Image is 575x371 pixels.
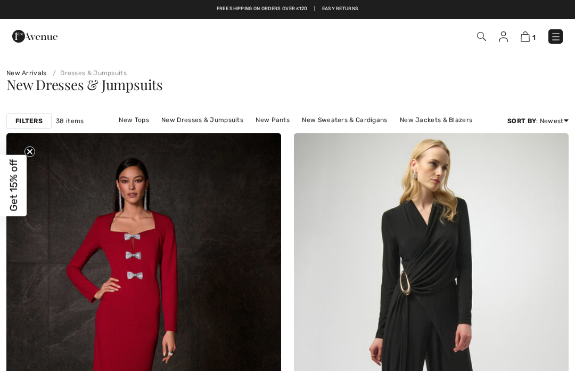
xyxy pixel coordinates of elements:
a: Easy Returns [322,5,359,13]
span: 38 items [56,116,84,126]
a: New Sweaters & Cardigans [297,113,392,127]
div: : Newest [507,116,569,126]
img: Shopping Bag [521,31,530,42]
a: New Outerwear [289,127,349,141]
button: Close teaser [24,147,35,157]
a: New Pants [250,113,295,127]
span: New Dresses & Jumpsuits [6,75,163,94]
iframe: Opens a widget where you can find more information [506,339,564,366]
a: New Skirts [243,127,287,141]
img: Menu [551,31,561,42]
img: My Info [499,31,508,42]
span: Get 15% off [7,159,20,212]
a: New Tops [113,113,154,127]
a: 1ère Avenue [12,30,57,41]
span: | [314,5,315,13]
img: Search [477,32,486,41]
strong: Sort By [507,117,536,125]
span: 1 [532,34,536,42]
a: New Arrivals [6,69,47,77]
strong: Filters [15,116,43,126]
a: New Jackets & Blazers [395,113,478,127]
a: 1 [521,30,536,43]
a: Dresses & Jumpsuits [48,69,127,77]
a: Free shipping on orders over ₤120 [217,5,308,13]
a: New Dresses & Jumpsuits [156,113,249,127]
img: 1ère Avenue [12,26,57,47]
